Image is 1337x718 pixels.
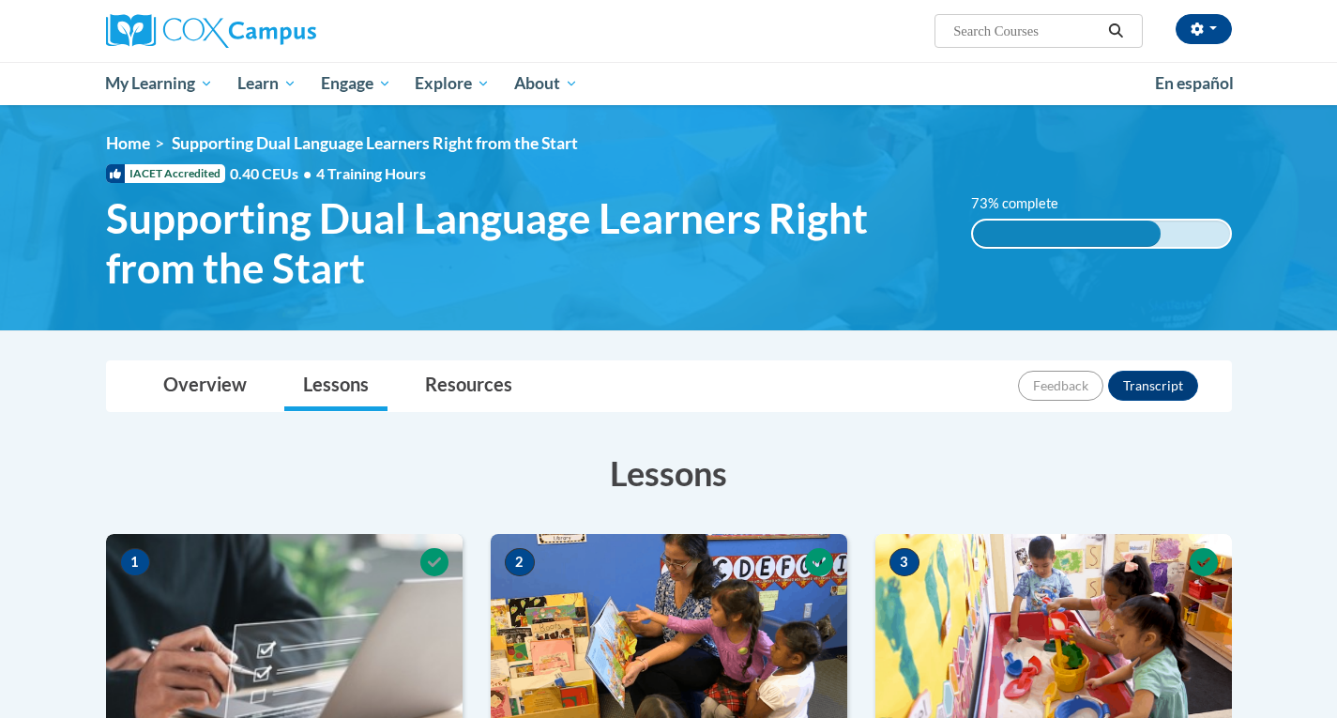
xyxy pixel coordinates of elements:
[78,62,1260,105] div: Main menu
[321,72,391,95] span: Engage
[1102,20,1130,42] button: Search
[106,133,150,153] a: Home
[889,548,919,576] span: 3
[284,361,387,411] a: Lessons
[309,62,403,105] a: Engage
[237,72,296,95] span: Learn
[106,14,463,48] a: Cox Campus
[94,62,226,105] a: My Learning
[502,62,590,105] a: About
[316,164,426,182] span: 4 Training Hours
[144,361,266,411] a: Overview
[1176,14,1232,44] button: Account Settings
[106,164,225,183] span: IACET Accredited
[172,133,578,153] span: Supporting Dual Language Learners Right from the Start
[406,361,531,411] a: Resources
[973,221,1161,247] div: 73% complete
[106,450,1232,496] h3: Lessons
[106,14,316,48] img: Cox Campus
[971,193,1079,214] label: 73% complete
[505,548,535,576] span: 2
[403,62,502,105] a: Explore
[303,164,311,182] span: •
[514,72,578,95] span: About
[230,163,316,184] span: 0.40 CEUs
[1018,371,1103,401] button: Feedback
[951,20,1102,42] input: Search Courses
[1108,371,1198,401] button: Transcript
[120,548,150,576] span: 1
[106,193,944,293] span: Supporting Dual Language Learners Right from the Start
[105,72,213,95] span: My Learning
[1143,64,1246,103] a: En español
[415,72,490,95] span: Explore
[225,62,309,105] a: Learn
[1155,73,1234,93] span: En español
